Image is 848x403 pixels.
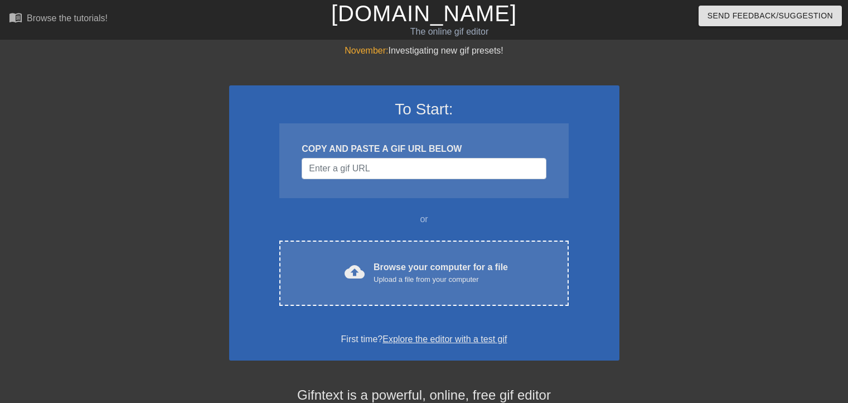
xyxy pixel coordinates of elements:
[374,261,508,285] div: Browse your computer for a file
[699,6,842,26] button: Send Feedback/Suggestion
[382,334,507,344] a: Explore the editor with a test gif
[258,213,590,226] div: or
[345,46,388,55] span: November:
[302,142,546,156] div: COPY AND PASTE A GIF URL BELOW
[288,25,610,39] div: The online gif editor
[9,11,22,24] span: menu_book
[345,262,365,282] span: cloud_upload
[331,1,517,26] a: [DOMAIN_NAME]
[244,100,605,119] h3: To Start:
[708,9,833,23] span: Send Feedback/Suggestion
[302,158,546,179] input: Username
[374,274,508,285] div: Upload a file from your computer
[244,333,605,346] div: First time?
[9,11,108,28] a: Browse the tutorials!
[27,13,108,23] div: Browse the tutorials!
[229,44,619,57] div: Investigating new gif presets!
